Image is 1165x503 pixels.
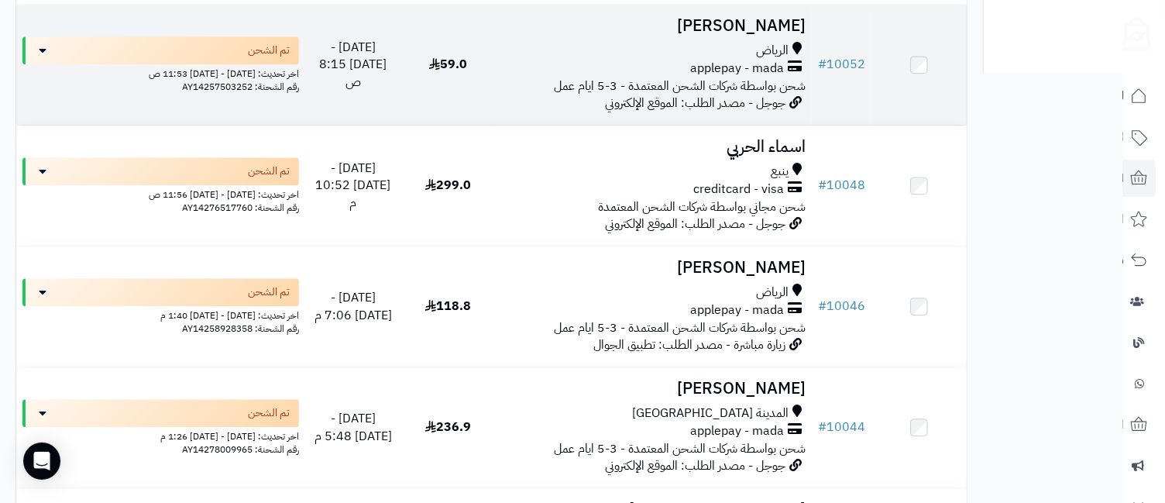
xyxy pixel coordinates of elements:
span: ينبع [771,163,789,181]
span: [DATE] - [DATE] 10:52 م [315,159,390,213]
a: #10048 [818,176,865,195]
span: جوجل - مصدر الطلب: الموقع الإلكتروني [605,456,785,475]
span: جوجل - مصدر الطلب: الموقع الإلكتروني [605,215,785,233]
span: 59.0 [429,55,467,74]
span: creditcard - visa [693,181,784,198]
span: المدينة [GEOGRAPHIC_DATA] [632,405,789,422]
span: # [818,176,826,195]
div: اخر تحديث: [DATE] - [DATE] 1:40 م [22,306,299,322]
span: شحن بواسطة شركات الشحن المعتمدة - 3-5 ايام عمل [554,319,806,337]
span: رقم الشحنة: AY14257503252 [182,80,299,94]
span: رقم الشحنة: AY14258928358 [182,322,299,336]
span: تم الشحن [248,405,290,421]
span: # [818,297,826,315]
span: شحن بواسطة شركات الشحن المعتمدة - 3-5 ايام عمل [554,77,806,95]
h3: اسماء الحربي [502,138,806,156]
span: رقم الشحنة: AY14276517760 [182,201,299,215]
div: Open Intercom Messenger [23,443,60,480]
span: شحن بواسطة شركات الشحن المعتمدة - 3-5 ايام عمل [554,439,806,458]
span: جوجل - مصدر الطلب: الموقع الإلكتروني [605,94,785,112]
span: الرياض [756,42,789,60]
div: اخر تحديث: [DATE] - [DATE] 1:26 م [22,427,299,443]
img: logo [1113,12,1150,50]
span: زيارة مباشرة - مصدر الطلب: تطبيق الجوال [593,336,785,354]
div: اخر تحديث: [DATE] - [DATE] 11:56 ص [22,185,299,202]
span: تم الشحن [248,164,290,179]
span: الرياض [756,284,789,301]
div: اخر تحديث: [DATE] - [DATE] 11:53 ص [22,64,299,81]
h3: [PERSON_NAME] [502,380,806,398]
span: 299.0 [425,176,471,195]
span: applepay - mada [690,422,784,440]
span: [DATE] - [DATE] 5:48 م [314,409,392,446]
a: #10052 [818,55,865,74]
span: رقم الشحنة: AY14278009965 [182,443,299,456]
span: applepay - mada [690,301,784,319]
span: # [818,418,826,436]
span: 118.8 [425,297,471,315]
span: [DATE] - [DATE] 8:15 ص [319,38,387,92]
a: #10046 [818,297,865,315]
h3: [PERSON_NAME] [502,17,806,35]
h3: [PERSON_NAME] [502,259,806,277]
a: #10044 [818,418,865,436]
span: تم الشحن [248,43,290,58]
span: شحن مجاني بواسطة شركات الشحن المعتمدة [598,198,806,216]
span: [DATE] - [DATE] 7:06 م [314,288,392,325]
span: applepay - mada [690,60,784,78]
span: # [818,55,826,74]
span: تم الشحن [248,284,290,300]
span: 236.9 [425,418,471,436]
